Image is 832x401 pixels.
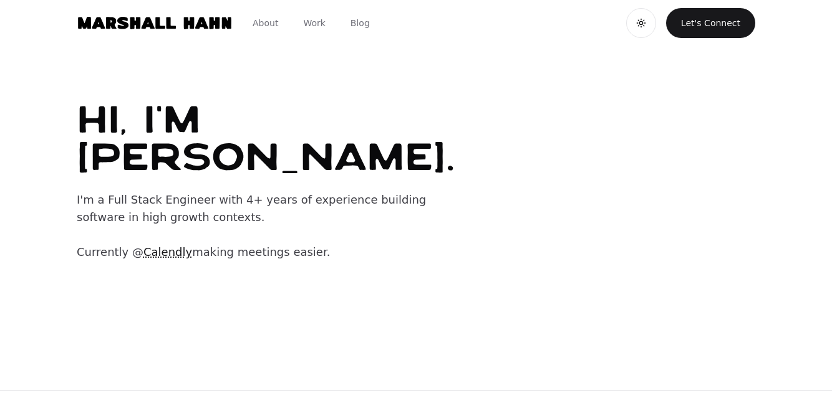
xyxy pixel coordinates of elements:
a: Link to Blog [341,12,380,34]
a: Link to Work [293,12,335,34]
img: Marshall Hahn [77,7,233,39]
a: Link to About [243,12,288,34]
a: Navigate to Let's Connect [666,8,755,38]
nav: Main [243,12,380,34]
h1: Hi, I'm [PERSON_NAME]. [77,106,455,181]
p: I'm a Full Stack Engineer with 4+ years of experience building software in high growth contexts. ... [77,191,455,261]
a: Link to https://calendly.com [143,245,192,258]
